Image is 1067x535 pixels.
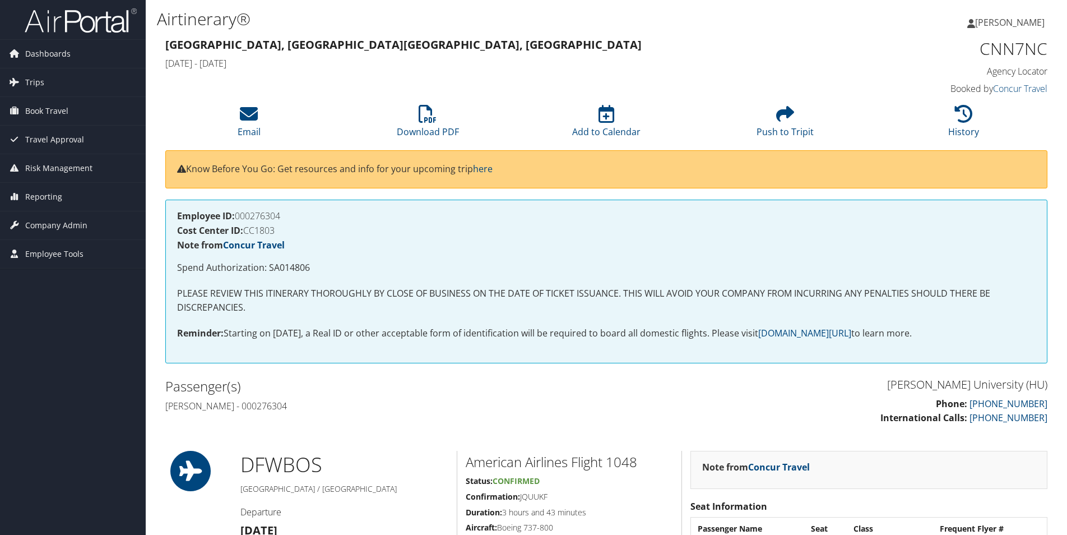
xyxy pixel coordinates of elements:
strong: Aircraft: [466,522,497,533]
strong: International Calls: [880,412,967,424]
span: Book Travel [25,97,68,125]
a: Push to Tripit [757,111,814,138]
h1: Airtinerary® [157,7,756,31]
span: Employee Tools [25,240,83,268]
h5: 3 hours and 43 minutes [466,507,673,518]
a: History [948,111,979,138]
h4: Departure [240,506,448,518]
strong: Employee ID: [177,210,235,222]
h4: Agency Locator [839,65,1047,77]
strong: Confirmation: [466,491,520,502]
span: Risk Management [25,154,92,182]
a: Download PDF [397,111,459,138]
h2: American Airlines Flight 1048 [466,453,673,472]
span: Trips [25,68,44,96]
h4: CC1803 [177,226,1036,235]
strong: Phone: [936,398,967,410]
h3: [PERSON_NAME] University (HU) [615,377,1047,393]
h4: [PERSON_NAME] - 000276304 [165,400,598,412]
strong: Seat Information [690,500,767,513]
h1: DFW BOS [240,451,448,479]
h5: JQUUKF [466,491,673,502]
strong: [GEOGRAPHIC_DATA], [GEOGRAPHIC_DATA] [GEOGRAPHIC_DATA], [GEOGRAPHIC_DATA] [165,37,642,52]
a: Concur Travel [993,82,1047,95]
p: Know Before You Go: Get resources and info for your upcoming trip [177,162,1036,177]
strong: Cost Center ID: [177,224,243,237]
a: here [473,163,493,175]
a: Email [238,111,261,138]
p: PLEASE REVIEW THIS ITINERARY THOROUGHLY BY CLOSE OF BUSINESS ON THE DATE OF TICKET ISSUANCE. THIS... [177,287,1036,315]
h4: [DATE] - [DATE] [165,57,823,70]
a: [DOMAIN_NAME][URL] [758,327,851,339]
a: [PERSON_NAME] [967,6,1056,39]
a: Concur Travel [223,239,285,251]
strong: Note from [702,461,810,473]
a: Add to Calendar [572,111,641,138]
img: airportal-logo.png [25,7,137,34]
a: [PHONE_NUMBER] [969,398,1047,410]
h5: Boeing 737-800 [466,522,673,533]
strong: Status: [466,476,493,486]
span: Company Admin [25,211,87,239]
strong: Note from [177,239,285,251]
h4: Booked by [839,82,1047,95]
strong: Reminder: [177,327,224,339]
h5: [GEOGRAPHIC_DATA] / [GEOGRAPHIC_DATA] [240,483,448,495]
a: Concur Travel [748,461,810,473]
p: Starting on [DATE], a Real ID or other acceptable form of identification will be required to boar... [177,326,1036,341]
strong: Duration: [466,507,502,518]
span: Confirmed [493,476,540,486]
span: Dashboards [25,40,71,68]
h2: Passenger(s) [165,377,598,396]
a: [PHONE_NUMBER] [969,412,1047,424]
span: [PERSON_NAME] [975,16,1045,29]
span: Travel Approval [25,126,84,154]
span: Reporting [25,183,62,211]
p: Spend Authorization: SA014806 [177,261,1036,275]
h4: 000276304 [177,211,1036,220]
h1: CNN7NC [839,37,1047,61]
